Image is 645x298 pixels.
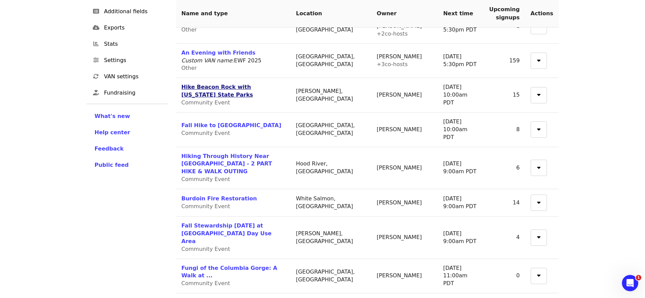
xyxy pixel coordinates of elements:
[93,90,99,96] i: hand-holding-heart icon
[489,57,520,65] div: 159
[296,87,366,103] div: [PERSON_NAME], [GEOGRAPHIC_DATA]
[489,234,520,241] div: 4
[438,113,483,147] td: [DATE] 10:00am PDT
[182,246,230,252] span: Community Event
[93,41,99,47] i: chart-bar icon
[182,65,197,71] span: Other
[95,145,124,153] button: Feedback
[182,84,253,98] a: Hike Beacon Rock with [US_STATE] State Parks
[104,89,163,97] span: Fundraising
[104,40,163,48] span: Stats
[95,162,129,168] span: Public feed
[104,56,163,64] span: Settings
[182,203,230,210] span: Community Event
[371,44,438,78] td: [PERSON_NAME]
[87,36,168,52] a: Stats
[182,280,230,286] span: Community Event
[104,7,163,16] span: Additional fields
[182,99,230,106] span: Community Event
[438,259,483,294] td: [DATE] 11:00am PDT
[537,271,540,278] i: sort-down icon
[182,265,278,279] a: Fungi of the Columbia Gorge: A Walk at ...
[296,122,366,137] div: [GEOGRAPHIC_DATA], [GEOGRAPHIC_DATA]
[489,6,520,21] span: Upcoming signups
[95,128,160,137] a: Help center
[296,195,366,211] div: White Salmon, [GEOGRAPHIC_DATA]
[371,189,438,217] td: [PERSON_NAME]
[438,217,483,259] td: [DATE] 9:00am PDT
[93,57,99,63] i: sliders-h icon
[87,3,168,20] a: Additional fields
[438,78,483,113] td: [DATE] 10:00am PDT
[182,176,230,182] span: Community Event
[377,61,432,68] div: + 3 co-host s
[182,49,255,56] a: An Evening with Friends
[182,122,281,128] a: Fall Hike to [GEOGRAPHIC_DATA]
[537,163,540,170] i: sort-down icon
[182,195,257,202] a: Burdoin Fire Restoration
[636,275,641,280] span: 1
[537,56,540,63] i: sort-down icon
[537,91,540,97] i: sort-down icon
[182,57,232,64] i: Custom VAN name
[537,233,540,239] i: sort-down icon
[182,153,272,175] a: Hiking Through History Near [GEOGRAPHIC_DATA] - 2 PART HIKE & WALK OUTING
[489,199,520,207] div: 14
[93,73,99,80] i: sync icon
[489,164,520,172] div: 6
[296,230,366,245] div: [PERSON_NAME], [GEOGRAPHIC_DATA]
[489,272,520,280] div: 0
[371,78,438,113] td: [PERSON_NAME]
[622,275,638,291] iframe: Intercom live chat
[93,24,99,31] i: cloud-download icon
[371,217,438,259] td: [PERSON_NAME]
[438,44,483,78] td: [DATE] 5:30pm PDT
[95,112,160,120] a: What's new
[296,53,366,68] div: [GEOGRAPHIC_DATA], [GEOGRAPHIC_DATA]
[537,125,540,132] i: sort-down icon
[296,268,366,284] div: [GEOGRAPHIC_DATA], [GEOGRAPHIC_DATA]
[438,147,483,190] td: [DATE] 9:00am PDT
[104,73,163,81] span: VAN settings
[95,129,130,136] span: Help center
[182,130,230,136] span: Community Event
[95,113,130,119] span: What's new
[93,8,99,15] i: list-alt icon
[87,85,168,101] a: Fundraising
[95,161,160,169] a: Public feed
[182,222,272,244] a: Fall Stewardship [DATE] at [GEOGRAPHIC_DATA] Day Use Area
[438,189,483,217] td: [DATE] 9:00am PDT
[371,113,438,147] td: [PERSON_NAME]
[489,91,520,99] div: 15
[182,26,197,33] span: Other
[371,259,438,294] td: [PERSON_NAME]
[176,44,291,78] td: : EWF 2025
[371,147,438,190] td: [PERSON_NAME]
[87,68,168,85] a: VAN settings
[489,126,520,134] div: 8
[104,24,163,32] span: Exports
[537,198,540,205] i: sort-down icon
[296,160,366,176] div: Hood River, [GEOGRAPHIC_DATA]
[377,30,432,38] div: + 2 co-host s
[87,20,168,36] a: Exports
[87,52,168,68] a: Settings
